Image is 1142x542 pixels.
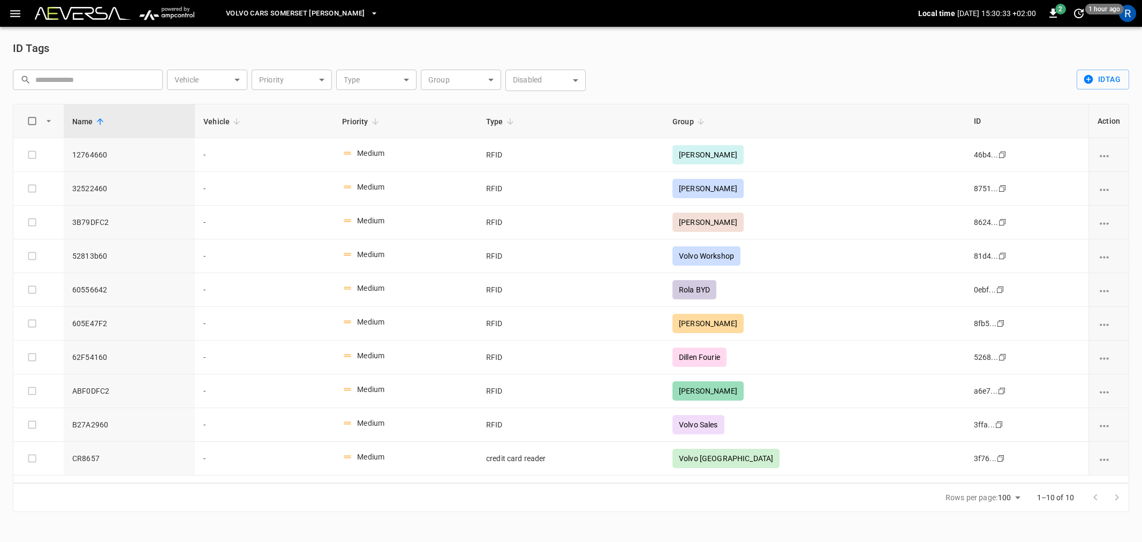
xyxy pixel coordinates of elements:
div: copy [996,453,1007,464]
td: - [195,273,334,307]
div: Medium [357,249,384,260]
button: Volvo Cars Somerset [PERSON_NAME] [222,3,383,24]
div: [PERSON_NAME] [672,314,744,333]
div: 8624... [974,217,998,228]
div: Medium [357,148,384,159]
div: copy [997,351,1008,363]
td: - [195,341,334,374]
span: Type [486,115,517,128]
div: [PERSON_NAME] [672,145,744,164]
div: Medium [357,283,384,293]
div: Medium [357,317,384,327]
td: RFID [478,273,664,307]
div: copy [997,216,1008,228]
div: [PERSON_NAME] [672,381,744,401]
div: idTags-table [13,104,1129,483]
div: 81d4... [974,251,998,261]
div: Volvo Sales [672,415,724,434]
span: Priority [342,115,382,128]
span: Vehicle [203,115,244,128]
div: Medium [357,182,384,192]
span: 3B79DFC2 [72,217,186,228]
td: RFID [478,206,664,239]
div: 3f76... [974,453,996,464]
div: vehicle options [1098,149,1120,160]
th: Action [1088,104,1129,138]
div: vehicle options [1098,217,1120,228]
span: ABF0DFC2 [72,386,186,396]
div: copy [994,419,1005,431]
div: vehicle options [1098,183,1120,194]
div: 0ebf... [974,284,996,295]
div: 100 [998,490,1024,506]
table: idTags-table [13,104,1129,476]
span: 52813b60 [72,251,186,261]
span: 60556642 [72,284,186,295]
div: vehicle options [1098,386,1120,396]
td: - [195,206,334,239]
p: Local time [918,8,955,19]
td: - [195,138,334,172]
p: [DATE] 15:30:33 +02:00 [957,8,1036,19]
div: Medium [357,451,384,462]
td: RFID [478,408,664,442]
td: credit card reader [478,442,664,476]
div: copy [997,149,1008,161]
span: Group [672,115,708,128]
td: RFID [478,172,664,206]
div: Dillen Fourie [672,348,727,367]
img: Customer Logo [35,7,131,20]
td: RFID [478,239,664,273]
div: Volvo [GEOGRAPHIC_DATA] [672,449,780,468]
span: Name [72,115,107,128]
td: - [195,307,334,341]
button: idTag [1077,70,1129,89]
div: 3ffa... [974,419,995,430]
div: Medium [357,215,384,226]
td: - [195,374,334,408]
p: Rows per page: [946,492,997,503]
div: Medium [357,350,384,361]
p: 1–10 of 10 [1037,492,1075,503]
td: RFID [478,138,664,172]
span: 2 [1055,4,1066,14]
button: set refresh interval [1070,5,1087,22]
div: vehicle options [1098,318,1120,329]
span: 62F54160 [72,352,186,363]
span: Volvo Cars Somerset [PERSON_NAME] [226,7,365,20]
div: 5268... [974,352,998,363]
td: RFID [478,341,664,374]
div: vehicle options [1098,251,1120,261]
div: copy [995,284,1006,296]
div: 46b4... [974,149,998,160]
span: B27A2960 [72,419,186,430]
div: Medium [357,418,384,428]
span: CR8657 [72,453,186,464]
div: copy [996,318,1007,329]
div: Rola BYD [672,280,716,299]
div: 8751... [974,183,998,194]
h6: ID Tags [13,40,49,57]
div: copy [997,385,1008,397]
div: copy [997,183,1008,194]
td: - [195,442,334,476]
div: [PERSON_NAME] [672,213,744,232]
div: profile-icon [1119,5,1136,22]
div: vehicle options [1098,453,1120,464]
div: vehicle options [1098,284,1120,295]
div: vehicle options [1098,419,1120,430]
div: 8fb5... [974,318,996,329]
div: a6e7... [974,386,997,396]
td: RFID [478,307,664,341]
td: - [195,172,334,206]
td: RFID [478,374,664,408]
div: Volvo Workshop [672,246,740,266]
td: - [195,408,334,442]
span: 605E47F2 [72,318,186,329]
td: - [195,239,334,273]
div: [PERSON_NAME] [672,179,744,198]
span: 32522460 [72,183,186,194]
div: vehicle options [1098,352,1120,363]
th: ID [965,104,1088,138]
div: copy [997,250,1008,262]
